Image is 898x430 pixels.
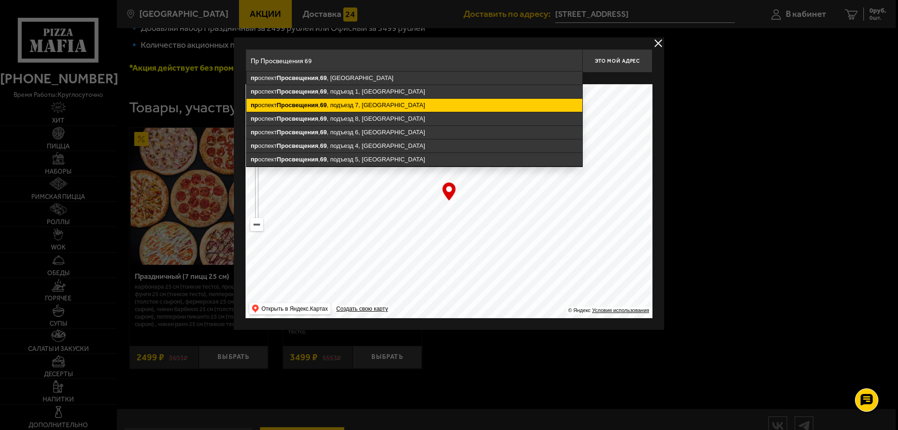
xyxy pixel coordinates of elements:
[251,74,258,81] ymaps: пр
[246,49,582,73] input: Введите адрес доставки
[277,129,319,136] ymaps: Просвещения
[320,88,326,95] ymaps: 69
[246,112,582,125] ymaps: оспект , , подъезд 8, [GEOGRAPHIC_DATA]
[277,115,319,122] ymaps: Просвещения
[246,75,377,82] p: Укажите дом на карте или в поле ввода
[320,142,326,149] ymaps: 69
[320,102,326,109] ymaps: 69
[320,115,326,122] ymaps: 69
[246,139,582,153] ymaps: оспект , , подъезд 4, [GEOGRAPHIC_DATA]
[595,58,640,64] span: Это мой адрес
[592,307,649,313] a: Условия использования
[277,88,319,95] ymaps: Просвещения
[277,156,319,163] ymaps: Просвещения
[320,129,326,136] ymaps: 69
[251,142,258,149] ymaps: пр
[246,99,582,112] ymaps: оспект , , подъезд 7, [GEOGRAPHIC_DATA]
[261,303,328,314] ymaps: Открыть в Яндекс.Картах
[246,126,582,139] ymaps: оспект , , подъезд 6, [GEOGRAPHIC_DATA]
[251,102,258,109] ymaps: пр
[568,307,591,313] ymaps: © Яндекс
[246,153,582,166] ymaps: оспект , , подъезд 5, [GEOGRAPHIC_DATA]
[334,306,390,313] a: Создать свою карту
[277,74,319,81] ymaps: Просвещения
[251,88,258,95] ymaps: пр
[320,74,326,81] ymaps: 69
[251,129,258,136] ymaps: пр
[246,72,582,85] ymaps: оспект , , [GEOGRAPHIC_DATA]
[251,156,258,163] ymaps: пр
[246,85,582,98] ymaps: оспект , , подъезд 1, [GEOGRAPHIC_DATA]
[320,156,326,163] ymaps: 69
[652,37,664,49] button: delivery type
[277,142,319,149] ymaps: Просвещения
[251,115,258,122] ymaps: пр
[277,102,319,109] ymaps: Просвещения
[249,303,331,314] ymaps: Открыть в Яндекс.Картах
[582,49,652,73] button: Это мой адрес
